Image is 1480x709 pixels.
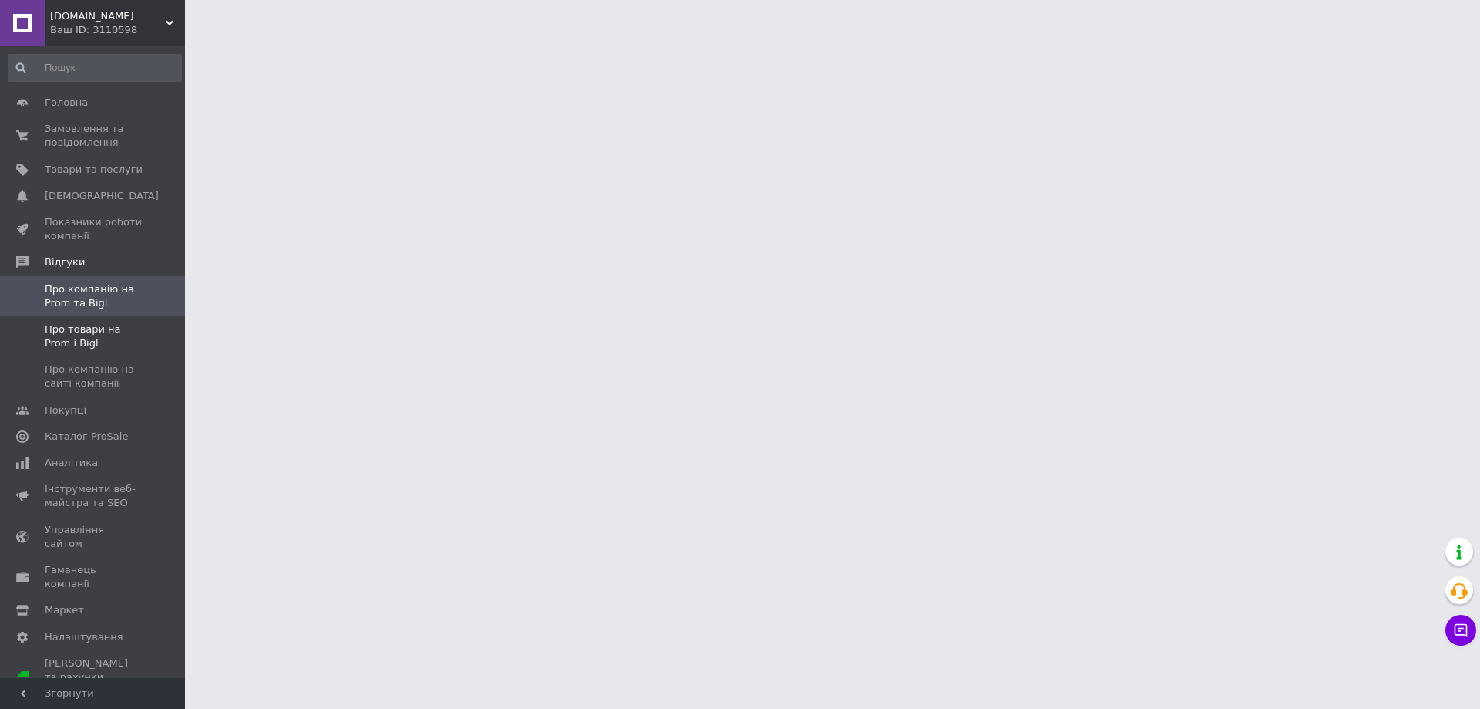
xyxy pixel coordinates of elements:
[45,603,84,617] span: Маркет
[45,363,143,390] span: Про компанію на сайті компанії
[45,282,143,310] span: Про компанію на Prom та Bigl
[8,54,182,82] input: Пошук
[50,23,185,37] div: Ваш ID: 3110598
[45,482,143,510] span: Інструменти веб-майстра та SEO
[45,163,143,177] span: Товари та послуги
[45,122,143,150] span: Замовлення та повідомлення
[45,630,123,644] span: Налаштування
[45,403,86,417] span: Покупці
[45,657,143,699] span: [PERSON_NAME] та рахунки
[45,189,159,203] span: [DEMOGRAPHIC_DATA]
[45,430,128,444] span: Каталог ProSale
[1445,615,1476,646] button: Чат з покупцем
[45,255,85,269] span: Відгуки
[45,563,143,591] span: Гаманець компанії
[45,322,143,350] span: Про товари на Prom і Bigl
[50,9,166,23] span: AvtoLokti.in.ua
[45,215,143,243] span: Показники роботи компанії
[45,96,88,110] span: Головна
[45,523,143,551] span: Управління сайтом
[45,456,98,470] span: Аналітика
